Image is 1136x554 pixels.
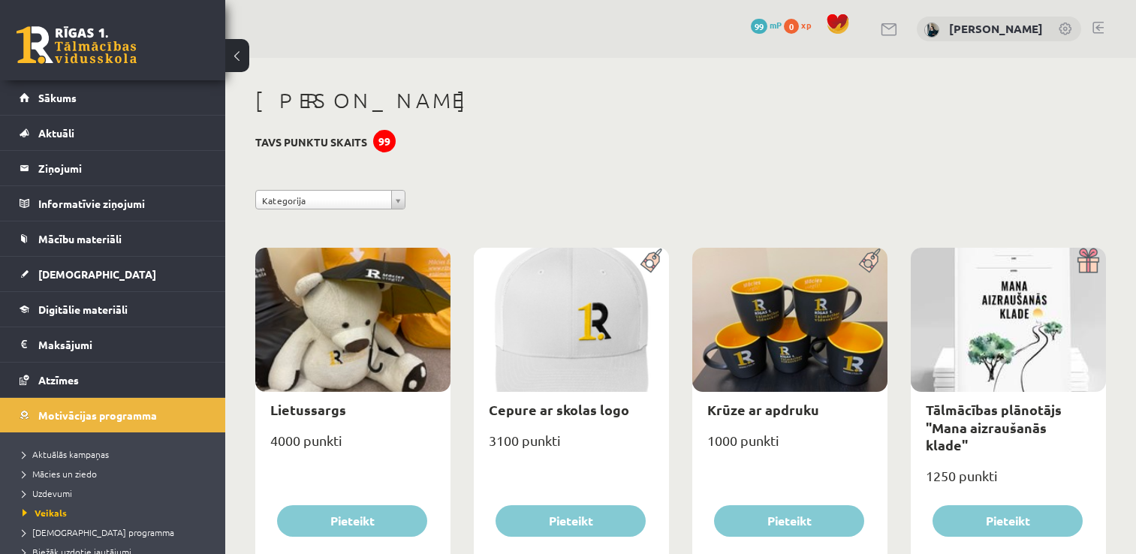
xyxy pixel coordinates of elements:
span: Aktuālās kampaņas [23,448,109,460]
legend: Maksājumi [38,327,206,362]
span: Digitālie materiāli [38,303,128,316]
legend: Informatīvie ziņojumi [38,186,206,221]
button: Pieteikt [714,505,864,537]
span: Mācību materiāli [38,232,122,245]
a: Tālmācības plānotājs "Mana aizraušanās klade" [926,401,1062,453]
h3: Tavs punktu skaits [255,136,367,149]
legend: Ziņojumi [38,151,206,185]
a: Motivācijas programma [20,398,206,432]
span: [DEMOGRAPHIC_DATA] [38,267,156,281]
img: Populāra prece [635,248,669,273]
a: Aktuālās kampaņas [23,447,210,461]
span: Mācies un ziedo [23,468,97,480]
span: Aktuāli [38,126,74,140]
h1: [PERSON_NAME] [255,88,1106,113]
button: Pieteikt [277,505,427,537]
a: 99 mP [751,19,782,31]
a: Uzdevumi [23,486,210,500]
a: Cepure ar skolas logo [489,401,629,418]
img: Megija Simsone [924,23,939,38]
img: Dāvana ar pārsteigumu [1072,248,1106,273]
button: Pieteikt [933,505,1083,537]
a: Mācību materiāli [20,221,206,256]
a: Aktuāli [20,116,206,150]
a: Ziņojumi [20,151,206,185]
span: xp [801,19,811,31]
span: Kategorija [262,191,385,210]
a: Lietussargs [270,401,346,418]
a: Rīgas 1. Tālmācības vidusskola [17,26,137,64]
a: Veikals [23,506,210,519]
span: Veikals [23,507,67,519]
span: 99 [751,19,767,34]
div: 3100 punkti [474,428,669,465]
a: [PERSON_NAME] [949,21,1043,36]
a: Kategorija [255,190,405,209]
span: Uzdevumi [23,487,72,499]
div: 4000 punkti [255,428,450,465]
a: [DEMOGRAPHIC_DATA] programma [23,525,210,539]
a: Atzīmes [20,363,206,397]
div: 99 [373,130,396,152]
a: [DEMOGRAPHIC_DATA] [20,257,206,291]
a: Krūze ar apdruku [707,401,819,418]
span: Atzīmes [38,373,79,387]
a: Mācies un ziedo [23,467,210,480]
span: 0 [784,19,799,34]
div: 1000 punkti [692,428,887,465]
span: Sākums [38,91,77,104]
span: mP [770,19,782,31]
a: 0 xp [784,19,818,31]
a: Digitālie materiāli [20,292,206,327]
a: Informatīvie ziņojumi [20,186,206,221]
button: Pieteikt [496,505,646,537]
span: [DEMOGRAPHIC_DATA] programma [23,526,174,538]
a: Sākums [20,80,206,115]
a: Maksājumi [20,327,206,362]
span: Motivācijas programma [38,408,157,422]
div: 1250 punkti [911,463,1106,501]
img: Populāra prece [854,248,887,273]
